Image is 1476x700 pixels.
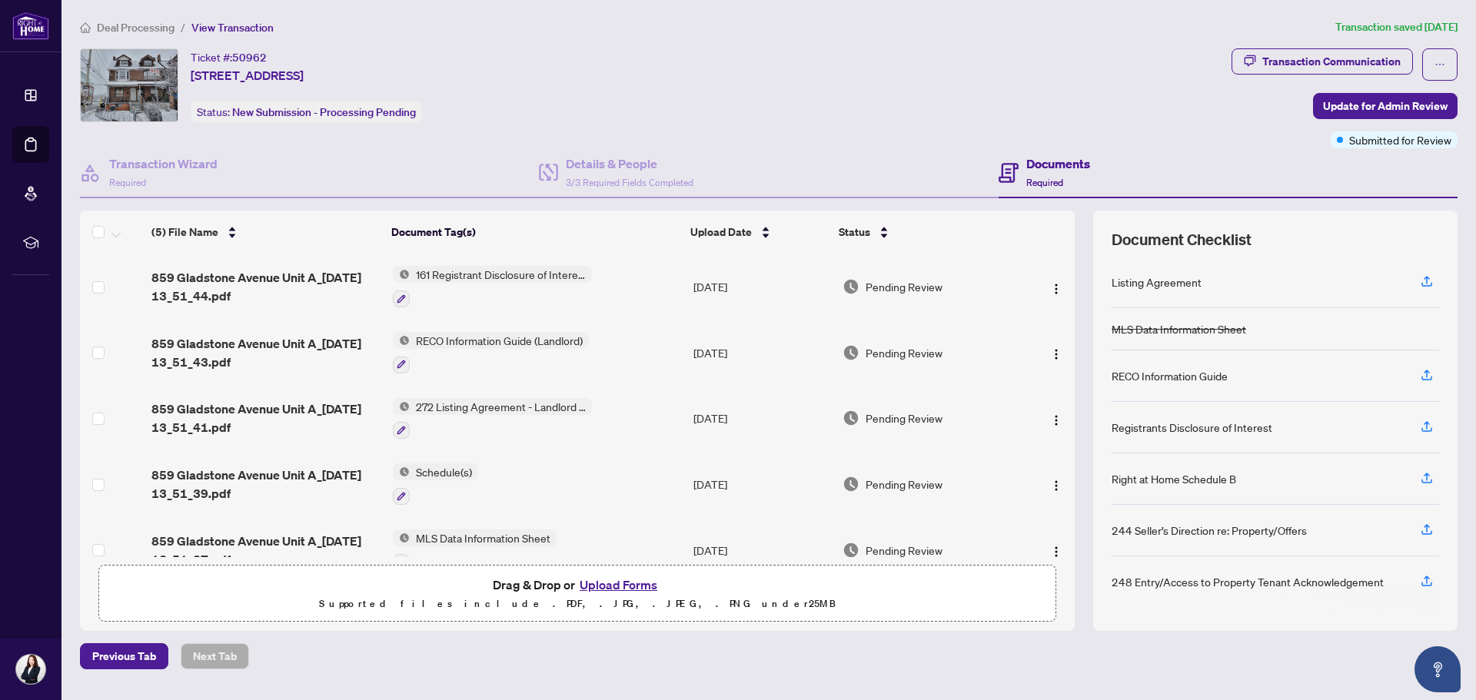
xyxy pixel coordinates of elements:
[151,532,380,569] span: 859 Gladstone Avenue Unit A_[DATE] 13_51_37.pdf
[866,410,942,426] span: Pending Review
[191,66,304,85] span: [STREET_ADDRESS]
[181,643,249,669] button: Next Tab
[1044,274,1069,299] button: Logo
[1050,283,1062,295] img: Logo
[566,177,693,188] span: 3/3 Required Fields Completed
[687,254,836,320] td: [DATE]
[1026,154,1090,173] h4: Documents
[97,21,175,35] span: Deal Processing
[843,344,859,361] img: Document Status
[191,21,274,35] span: View Transaction
[866,278,942,295] span: Pending Review
[80,22,91,33] span: home
[566,154,693,173] h4: Details & People
[393,266,592,307] button: Status Icon161 Registrant Disclosure of Interest - Disposition ofProperty
[92,644,156,668] span: Previous Tab
[1112,470,1236,487] div: Right at Home Schedule B
[1414,646,1461,692] button: Open asap
[80,643,168,669] button: Previous Tab
[12,12,49,40] img: logo
[866,344,942,361] span: Pending Review
[145,211,385,254] th: (5) File Name
[1112,229,1252,250] span: Document Checklist
[81,49,178,121] img: IMG-W12368452_1.jpg
[393,398,592,440] button: Status Icon272 Listing Agreement - Landlord Designated Representation Agreement Authority to Offe...
[393,266,410,283] img: Status Icon
[393,332,589,373] button: Status IconRECO Information Guide (Landlord)
[1050,546,1062,558] img: Logo
[1262,49,1401,74] div: Transaction Communication
[1050,414,1062,426] img: Logo
[410,463,478,480] span: Schedule(s)
[1112,274,1202,290] div: Listing Agreement
[493,575,662,595] span: Drag & Drop or
[393,332,410,349] img: Status Icon
[1044,406,1069,430] button: Logo
[843,278,859,295] img: Document Status
[1050,479,1062,492] img: Logo
[99,566,1055,622] span: Drag & Drop orUpload FormsSupported files include .PDF, .JPG, .JPEG, .PNG under25MB
[410,398,592,415] span: 272 Listing Agreement - Landlord Designated Representation Agreement Authority to Offer for Lease
[16,655,45,684] img: Profile Icon
[1112,320,1246,337] div: MLS Data Information Sheet
[232,105,416,119] span: New Submission - Processing Pending
[109,154,218,173] h4: Transaction Wizard
[151,268,380,305] span: 859 Gladstone Avenue Unit A_[DATE] 13_51_44.pdf
[684,211,833,254] th: Upload Date
[385,211,685,254] th: Document Tag(s)
[1323,94,1448,118] span: Update for Admin Review
[109,177,146,188] span: Required
[393,529,410,546] img: Status Icon
[108,595,1046,613] p: Supported files include .PDF, .JPG, .JPEG, .PNG under 25 MB
[410,266,592,283] span: 161 Registrant Disclosure of Interest - Disposition ofProperty
[1349,131,1451,148] span: Submitted for Review
[1044,538,1069,562] button: Logo
[1313,93,1458,119] button: Update for Admin Review
[1112,573,1384,590] div: 248 Entry/Access to Property Tenant Acknowledgement
[393,398,410,415] img: Status Icon
[1026,177,1063,188] span: Required
[687,386,836,452] td: [DATE]
[1044,340,1069,365] button: Logo
[1112,522,1307,539] div: 244 Seller’s Direction re: Property/Offers
[1112,367,1228,384] div: RECO Information Guide
[393,463,410,480] img: Status Icon
[410,529,557,546] span: MLS Data Information Sheet
[393,529,557,571] button: Status IconMLS Data Information Sheet
[1112,419,1272,436] div: Registrants Disclosure of Interest
[151,334,380,371] span: 859 Gladstone Avenue Unit A_[DATE] 13_51_43.pdf
[1232,48,1413,75] button: Transaction Communication
[687,517,836,583] td: [DATE]
[866,542,942,559] span: Pending Review
[151,224,218,241] span: (5) File Name
[687,320,836,386] td: [DATE]
[843,476,859,493] img: Document Status
[410,332,589,349] span: RECO Information Guide (Landlord)
[1050,348,1062,360] img: Logo
[232,51,267,65] span: 50962
[843,410,859,426] img: Document Status
[687,451,836,517] td: [DATE]
[866,476,942,493] span: Pending Review
[833,211,1018,254] th: Status
[393,463,478,505] button: Status IconSchedule(s)
[690,224,752,241] span: Upload Date
[191,48,267,66] div: Ticket #:
[191,101,422,122] div: Status:
[843,542,859,559] img: Document Status
[151,400,380,436] span: 859 Gladstone Avenue Unit A_[DATE] 13_51_41.pdf
[151,466,380,503] span: 859 Gladstone Avenue Unit A_[DATE] 13_51_39.pdf
[1335,18,1458,36] article: Transaction saved [DATE]
[181,18,185,36] li: /
[1434,59,1445,70] span: ellipsis
[839,224,870,241] span: Status
[1044,472,1069,496] button: Logo
[575,575,662,595] button: Upload Forms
